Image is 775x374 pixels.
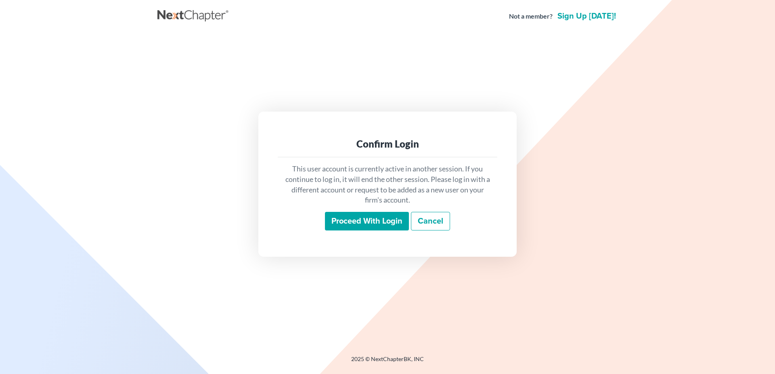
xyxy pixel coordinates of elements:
[411,212,450,230] a: Cancel
[157,355,618,370] div: 2025 © NextChapterBK, INC
[325,212,409,230] input: Proceed with login
[556,12,618,20] a: Sign up [DATE]!
[284,137,491,150] div: Confirm Login
[284,164,491,205] p: This user account is currently active in another session. If you continue to log in, it will end ...
[509,12,553,21] strong: Not a member?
